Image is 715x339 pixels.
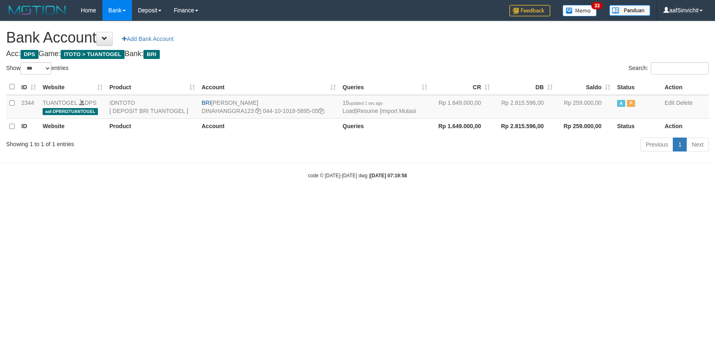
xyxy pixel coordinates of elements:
td: IDNTOTO [ DEPOSIT BRI TUANTOGEL ] [106,95,198,119]
a: Copy DINAHANGGRA123 to clipboard [255,108,261,114]
img: Feedback.jpg [509,5,550,16]
th: Status [614,79,661,95]
select: Showentries [20,62,51,75]
img: MOTION_logo.png [6,4,68,16]
th: Status [614,118,661,134]
span: aaf-DPBRI2TUANTOGEL [43,108,98,115]
th: Website [39,118,106,134]
a: Previous [640,138,673,151]
td: DPS [39,95,106,119]
a: Edit [665,99,674,106]
a: Copy 044101018589505 to clipboard [318,108,324,114]
img: panduan.png [609,5,650,16]
td: Rp 259.000,00 [556,95,614,119]
a: Import Mutasi [381,108,416,114]
th: Website: activate to sort column ascending [39,79,106,95]
th: Queries [339,118,431,134]
strong: [DATE] 07:19:58 [370,173,407,179]
th: DB: activate to sort column ascending [493,79,556,95]
th: Action [661,118,709,134]
th: CR: activate to sort column ascending [431,79,493,95]
span: BRI [202,99,211,106]
a: Delete [676,99,692,106]
span: | | [343,99,416,114]
th: Queries: activate to sort column ascending [339,79,431,95]
span: DPS [20,50,39,59]
a: TUANTOGEL [43,99,77,106]
th: Rp 2.815.596,00 [493,118,556,134]
span: 15 [343,99,383,106]
span: BRI [143,50,159,59]
th: Rp 1.649.000,00 [431,118,493,134]
a: Resume [357,108,378,114]
span: 33 [591,2,602,9]
h1: Bank Account [6,29,709,46]
span: ITOTO > TUANTOGEL [61,50,125,59]
label: Show entries [6,62,68,75]
th: Rp 259.000,00 [556,118,614,134]
th: ID [18,118,39,134]
td: 2344 [18,95,39,119]
div: Showing 1 to 1 of 1 entries [6,137,292,148]
th: Action [661,79,709,95]
th: Product: activate to sort column ascending [106,79,198,95]
th: Account [198,118,339,134]
td: Rp 2.815.596,00 [493,95,556,119]
span: Paused [627,100,635,107]
a: Load [343,108,355,114]
label: Search: [629,62,709,75]
span: Active [617,100,625,107]
span: updated 1 sec ago [349,101,383,106]
img: Button%20Memo.svg [563,5,597,16]
a: Add Bank Account [117,32,179,46]
a: 1 [673,138,687,151]
a: DINAHANGGRA123 [202,108,254,114]
td: Rp 1.649.000,00 [431,95,493,119]
th: ID: activate to sort column ascending [18,79,39,95]
input: Search: [651,62,709,75]
a: Next [686,138,709,151]
h4: Acc: Game: Bank: [6,50,709,58]
th: Product [106,118,198,134]
small: code © [DATE]-[DATE] dwg | [308,173,407,179]
td: [PERSON_NAME] 044-10-1018-5895-05 [198,95,339,119]
th: Account: activate to sort column ascending [198,79,339,95]
th: Saldo: activate to sort column ascending [556,79,614,95]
